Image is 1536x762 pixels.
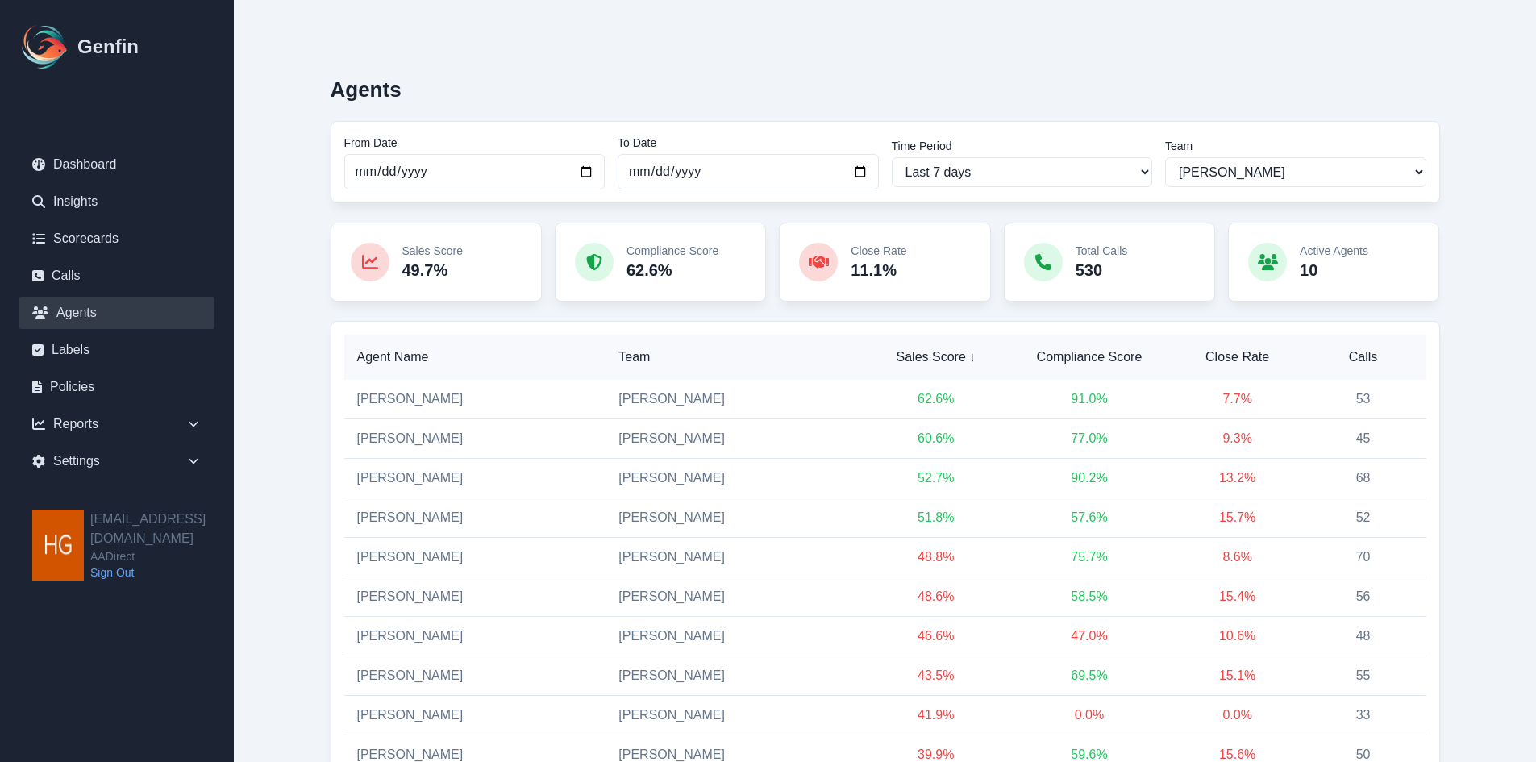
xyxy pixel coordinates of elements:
[892,138,1153,154] label: Time Period
[357,392,464,406] a: [PERSON_NAME]
[618,747,725,761] span: [PERSON_NAME]
[618,589,725,603] span: [PERSON_NAME]
[918,550,954,564] span: 48.8 %
[618,708,725,722] span: [PERSON_NAME]
[1222,431,1251,445] span: 9.3 %
[1301,498,1426,538] td: 52
[1301,656,1426,696] td: 55
[1165,138,1426,154] label: Team
[1071,471,1107,485] span: 90.2 %
[1300,243,1368,259] p: Active Agents
[77,34,139,60] h1: Genfin
[1219,589,1255,603] span: 15.4 %
[1301,577,1426,617] td: 56
[618,348,855,367] span: Team
[618,135,879,151] label: To Date
[19,445,214,477] div: Settings
[402,259,463,281] p: 49.7%
[618,471,725,485] span: [PERSON_NAME]
[1300,259,1368,281] p: 10
[1219,629,1255,643] span: 10.6 %
[19,408,214,440] div: Reports
[90,510,234,548] h2: [EMAIL_ADDRESS][DOMAIN_NAME]
[918,510,954,524] span: 51.8 %
[90,548,234,564] span: AADirect
[357,747,464,761] a: [PERSON_NAME]
[918,471,954,485] span: 52.7 %
[626,259,718,281] p: 62.6%
[626,243,718,259] p: Compliance Score
[357,550,464,564] a: [PERSON_NAME]
[618,392,725,406] span: [PERSON_NAME]
[918,392,954,406] span: 62.6 %
[1219,471,1255,485] span: 13.2 %
[851,243,906,259] p: Close Rate
[19,148,214,181] a: Dashboard
[1301,696,1426,735] td: 33
[1301,538,1426,577] td: 70
[1071,431,1107,445] span: 77.0 %
[1219,668,1255,682] span: 15.1 %
[1301,617,1426,656] td: 48
[90,564,234,581] a: Sign Out
[19,21,71,73] img: Logo
[1071,510,1107,524] span: 57.6 %
[918,629,954,643] span: 46.6 %
[357,471,464,485] a: [PERSON_NAME]
[918,589,954,603] span: 48.6 %
[357,589,464,603] a: [PERSON_NAME]
[618,431,725,445] span: [PERSON_NAME]
[1222,392,1251,406] span: 7.7 %
[19,223,214,255] a: Scorecards
[1071,747,1107,761] span: 59.6 %
[1301,459,1426,498] td: 68
[1219,510,1255,524] span: 15.7 %
[1188,348,1288,367] span: Close Rate
[357,510,464,524] a: [PERSON_NAME]
[1071,629,1107,643] span: 47.0 %
[918,708,954,722] span: 41.9 %
[1071,668,1107,682] span: 69.5 %
[918,668,954,682] span: 43.5 %
[969,348,976,367] span: ↓
[1313,348,1413,367] span: Calls
[618,510,725,524] span: [PERSON_NAME]
[1222,708,1251,722] span: 0.0 %
[880,348,991,367] span: Sales Score
[357,708,464,722] a: [PERSON_NAME]
[1219,747,1255,761] span: 15.6 %
[918,747,954,761] span: 39.9 %
[1076,243,1128,259] p: Total Calls
[1301,419,1426,459] td: 45
[32,510,84,581] img: hgarza@aadirect.com
[357,348,593,367] span: Agent Name
[1071,550,1107,564] span: 75.7 %
[1071,589,1107,603] span: 58.5 %
[618,629,725,643] span: [PERSON_NAME]
[1076,259,1128,281] p: 530
[331,77,402,102] h2: Agents
[19,371,214,403] a: Policies
[851,259,906,281] p: 11.1%
[19,260,214,292] a: Calls
[1222,550,1251,564] span: 8.6 %
[1071,392,1107,406] span: 91.0 %
[344,135,606,151] label: From Date
[19,185,214,218] a: Insights
[19,297,214,329] a: Agents
[618,550,725,564] span: [PERSON_NAME]
[1017,348,1161,367] span: Compliance Score
[618,668,725,682] span: [PERSON_NAME]
[1301,380,1426,419] td: 53
[357,431,464,445] a: [PERSON_NAME]
[402,243,463,259] p: Sales Score
[918,431,954,445] span: 60.6 %
[357,668,464,682] a: [PERSON_NAME]
[19,334,214,366] a: Labels
[1075,708,1104,722] span: 0.0 %
[357,629,464,643] a: [PERSON_NAME]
